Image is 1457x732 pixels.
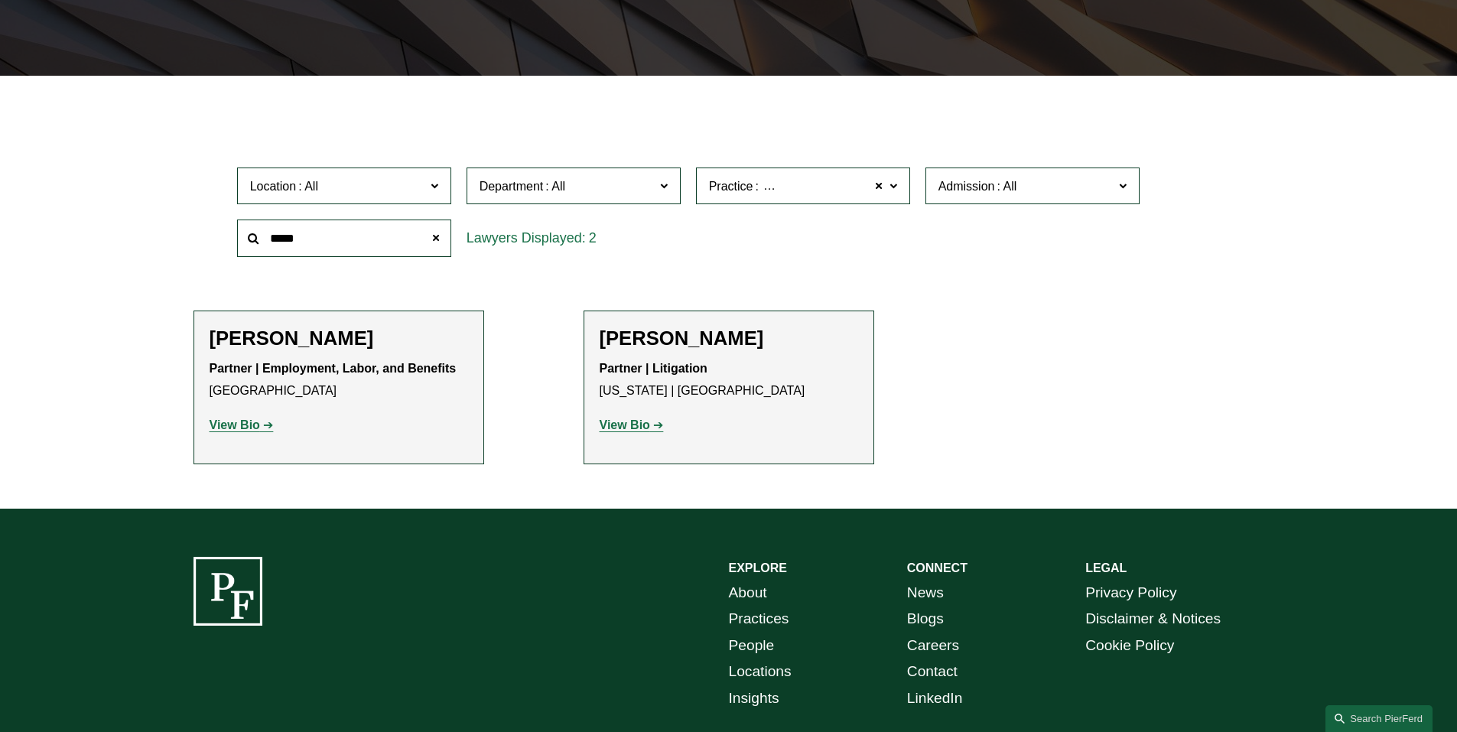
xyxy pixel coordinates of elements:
[600,362,707,375] strong: Partner | Litigation
[907,561,968,574] strong: CONNECT
[729,561,787,574] strong: EXPLORE
[1325,705,1433,732] a: Search this site
[1085,580,1176,607] a: Privacy Policy
[210,358,468,402] p: [GEOGRAPHIC_DATA]
[600,418,664,431] a: View Bio
[589,230,597,246] span: 2
[709,180,753,193] span: Practice
[600,358,858,402] p: [US_STATE] | [GEOGRAPHIC_DATA]
[250,180,297,193] span: Location
[729,685,779,712] a: Insights
[1085,606,1221,633] a: Disclaimer & Notices
[729,606,789,633] a: Practices
[907,659,958,685] a: Contact
[729,580,767,607] a: About
[1085,561,1127,574] strong: LEGAL
[600,418,650,431] strong: View Bio
[729,633,775,659] a: People
[210,327,468,350] h2: [PERSON_NAME]
[600,327,858,350] h2: [PERSON_NAME]
[907,685,963,712] a: LinkedIn
[761,177,887,197] span: Employment and Labor
[210,362,457,375] strong: Partner | Employment, Labor, and Benefits
[729,659,792,685] a: Locations
[907,633,959,659] a: Careers
[210,418,260,431] strong: View Bio
[938,180,995,193] span: Admission
[210,418,274,431] a: View Bio
[1085,633,1174,659] a: Cookie Policy
[907,606,944,633] a: Blogs
[907,580,944,607] a: News
[480,180,544,193] span: Department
